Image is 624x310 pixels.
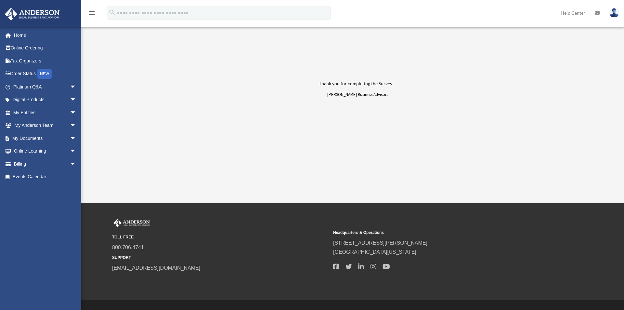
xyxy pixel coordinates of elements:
[70,106,83,119] span: arrow_drop_down
[70,80,83,94] span: arrow_drop_down
[5,132,86,145] a: My Documentsarrow_drop_down
[236,91,477,99] p: - [PERSON_NAME] Business Advisors
[3,8,62,20] img: Anderson Advisors Platinum Portal
[5,119,86,132] a: My Anderson Teamarrow_drop_down
[70,132,83,145] span: arrow_drop_down
[112,265,200,271] a: [EMAIL_ADDRESS][DOMAIN_NAME]
[109,9,116,16] i: search
[112,219,151,227] img: Anderson Advisors Platinum Portal
[5,145,86,158] a: Online Learningarrow_drop_down
[333,229,550,236] small: Headquarters & Operations
[88,11,96,17] a: menu
[5,67,86,81] a: Order StatusNEW
[88,9,96,17] i: menu
[70,93,83,107] span: arrow_drop_down
[333,249,416,255] a: [GEOGRAPHIC_DATA][US_STATE]
[609,8,619,18] img: User Pic
[5,170,86,183] a: Events Calendar
[333,240,427,246] a: [STREET_ADDRESS][PERSON_NAME]
[5,29,86,42] a: Home
[5,80,86,93] a: Platinum Q&Aarrow_drop_down
[5,42,86,55] a: Online Ordering
[5,157,86,170] a: Billingarrow_drop_down
[112,234,329,241] small: TOLL FREE
[70,145,83,158] span: arrow_drop_down
[5,93,86,106] a: Digital Productsarrow_drop_down
[37,69,52,79] div: NEW
[70,119,83,132] span: arrow_drop_down
[236,80,477,87] h3: Thank you for completing the Survey!
[112,245,144,250] a: 800.706.4741
[112,254,329,261] small: SUPPORT
[70,157,83,171] span: arrow_drop_down
[5,54,86,67] a: Tax Organizers
[5,106,86,119] a: My Entitiesarrow_drop_down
